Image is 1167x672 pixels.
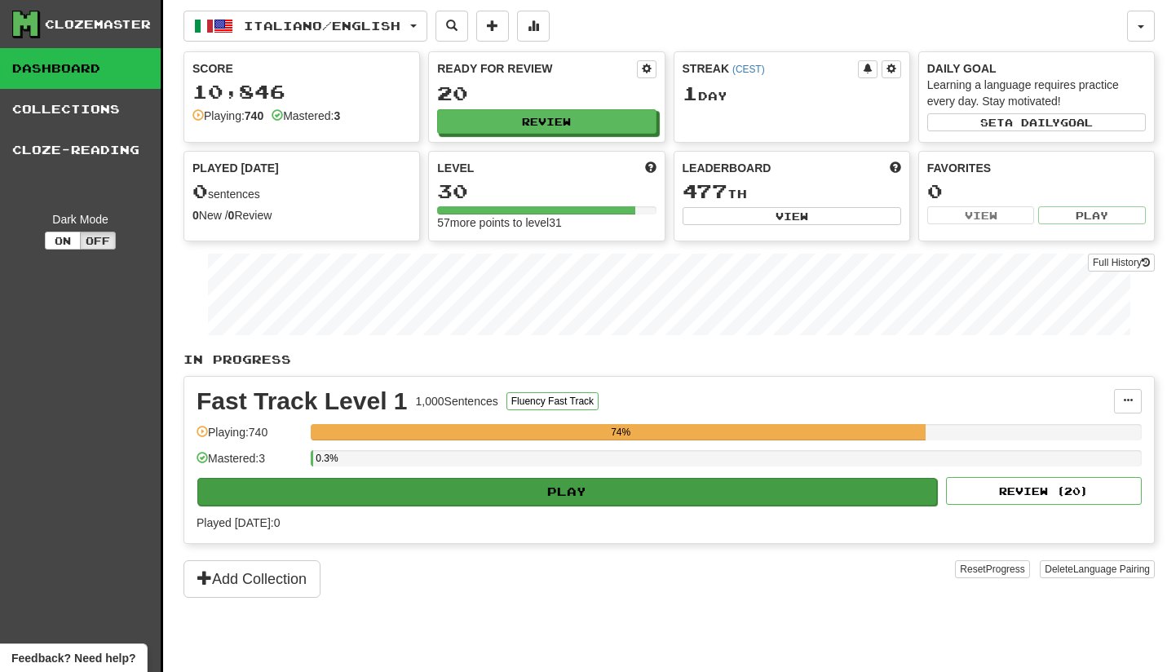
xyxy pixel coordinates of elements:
button: Review [437,109,656,134]
div: 57 more points to level 31 [437,214,656,231]
a: Full History [1088,254,1155,272]
button: View [927,206,1035,224]
button: ResetProgress [955,560,1029,578]
span: Played [DATE] [192,160,279,176]
div: Dark Mode [12,211,148,228]
span: Language Pairing [1073,564,1150,575]
button: Play [197,478,937,506]
span: Leaderboard [683,160,771,176]
span: Italiano / English [244,19,400,33]
div: Learning a language requires practice every day. Stay motivated! [927,77,1146,109]
button: More stats [517,11,550,42]
div: Streak [683,60,858,77]
strong: 0 [192,209,199,222]
button: Add sentence to collection [476,11,509,42]
div: Daily Goal [927,60,1146,77]
div: 0 [927,181,1146,201]
span: a daily [1005,117,1060,128]
div: Playing: [192,108,263,124]
div: sentences [192,181,411,202]
button: View [683,207,901,225]
span: This week in points, UTC [890,160,901,176]
div: Day [683,83,901,104]
span: Level [437,160,474,176]
button: Fluency Fast Track [506,392,599,410]
button: On [45,232,81,250]
div: Mastered: 3 [197,450,303,477]
div: 74% [316,424,926,440]
strong: 0 [228,209,235,222]
p: In Progress [183,351,1155,368]
span: Open feedback widget [11,650,135,666]
a: (CEST) [732,64,765,75]
div: Playing: 740 [197,424,303,451]
div: Fast Track Level 1 [197,389,408,413]
div: Mastered: [272,108,340,124]
div: Favorites [927,160,1146,176]
span: 477 [683,179,727,202]
button: Review (20) [946,477,1142,505]
div: Ready for Review [437,60,636,77]
button: Search sentences [435,11,468,42]
span: 0 [192,179,208,202]
button: Play [1038,206,1146,224]
span: Score more points to level up [645,160,656,176]
div: 20 [437,83,656,104]
strong: 740 [245,109,263,122]
div: 30 [437,181,656,201]
span: Played [DATE]: 0 [197,516,280,529]
button: Seta dailygoal [927,113,1146,131]
button: Add Collection [183,560,320,598]
button: DeleteLanguage Pairing [1040,560,1155,578]
div: New / Review [192,207,411,223]
strong: 3 [334,109,340,122]
div: 10,846 [192,82,411,102]
span: Progress [986,564,1025,575]
div: Clozemaster [45,16,151,33]
button: Off [80,232,116,250]
button: Italiano/English [183,11,427,42]
div: th [683,181,901,202]
div: Score [192,60,411,77]
span: 1 [683,82,698,104]
div: 1,000 Sentences [416,393,498,409]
